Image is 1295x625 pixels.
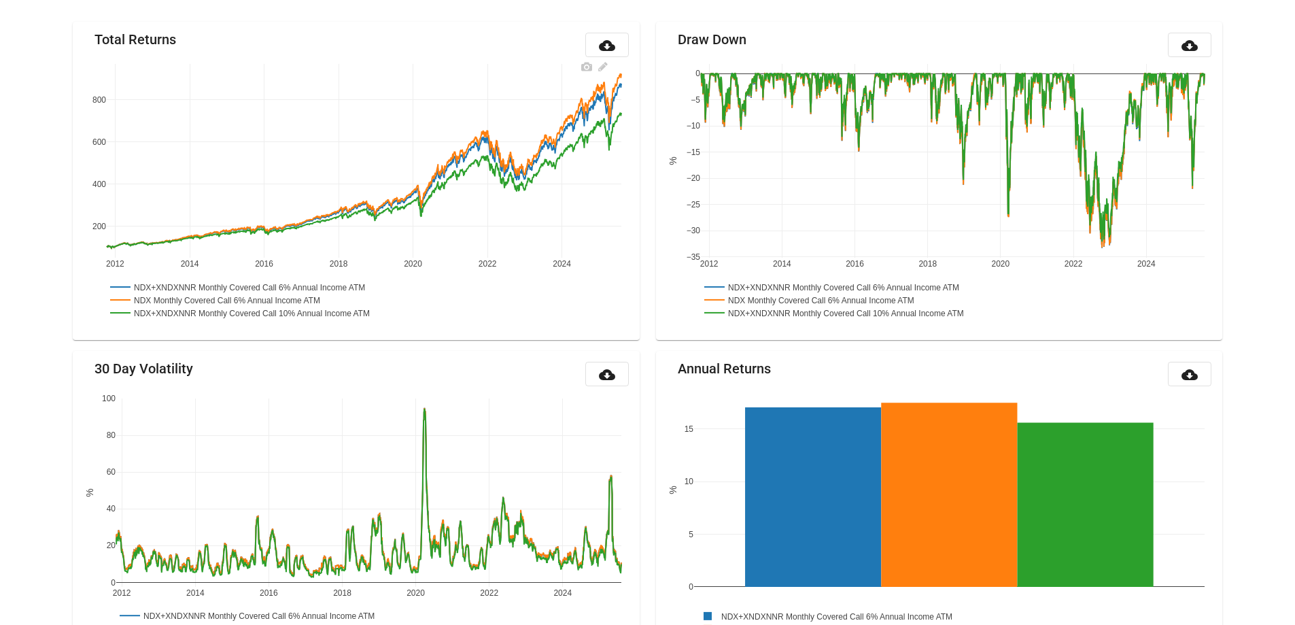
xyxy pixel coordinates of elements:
[678,362,771,375] mat-card-title: Annual Returns
[678,33,746,46] mat-card-title: Draw Down
[599,37,615,54] mat-icon: cloud_download
[1181,37,1198,54] mat-icon: cloud_download
[1181,367,1198,383] mat-icon: cloud_download
[94,33,176,46] mat-card-title: Total Returns
[599,367,615,383] mat-icon: cloud_download
[94,362,193,375] mat-card-title: 30 Day Volatility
